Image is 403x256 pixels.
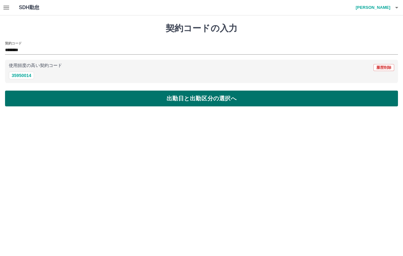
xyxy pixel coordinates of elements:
h1: 契約コードの入力 [5,23,398,34]
button: 35950014 [9,72,34,79]
h2: 契約コード [5,41,22,46]
button: 履歴削除 [373,64,394,71]
button: 出勤日と出勤区分の選択へ [5,91,398,106]
p: 使用頻度の高い契約コード [9,63,62,68]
